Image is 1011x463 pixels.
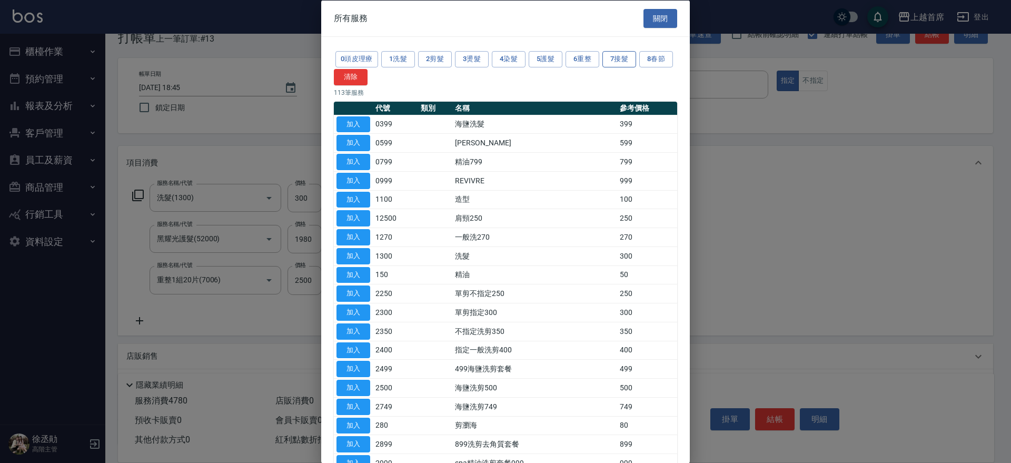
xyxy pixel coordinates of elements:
[617,265,677,284] td: 50
[617,435,677,454] td: 899
[452,190,617,209] td: 造型
[334,87,677,97] p: 113 筆服務
[373,265,418,284] td: 150
[617,247,677,265] td: 300
[373,228,418,247] td: 1270
[336,342,370,358] button: 加入
[373,416,418,435] td: 280
[492,51,526,67] button: 4染髮
[455,51,489,67] button: 3燙髮
[452,209,617,228] td: 肩頸250
[373,435,418,454] td: 2899
[336,154,370,170] button: 加入
[452,435,617,454] td: 899洗剪去角質套餐
[336,229,370,245] button: 加入
[336,210,370,226] button: 加入
[373,341,418,360] td: 2400
[452,247,617,265] td: 洗髮
[617,378,677,397] td: 500
[336,135,370,151] button: 加入
[617,152,677,171] td: 799
[373,303,418,322] td: 2300
[418,101,452,115] th: 類別
[336,172,370,189] button: 加入
[452,416,617,435] td: 剪瀏海
[373,190,418,209] td: 1100
[617,171,677,190] td: 999
[334,68,368,85] button: 清除
[334,13,368,23] span: 所有服務
[336,191,370,208] button: 加入
[452,397,617,416] td: 海鹽洗剪749
[373,247,418,265] td: 1300
[452,265,617,284] td: 精油
[381,51,415,67] button: 1洗髮
[336,304,370,321] button: 加入
[617,322,677,341] td: 350
[617,101,677,115] th: 參考價格
[336,380,370,396] button: 加入
[336,267,370,283] button: 加入
[373,115,418,134] td: 0399
[617,115,677,134] td: 399
[452,322,617,341] td: 不指定洗剪350
[617,133,677,152] td: 599
[452,378,617,397] td: 海鹽洗剪500
[452,115,617,134] td: 海鹽洗髮
[617,284,677,303] td: 250
[452,284,617,303] td: 單剪不指定250
[639,51,673,67] button: 8春節
[452,303,617,322] td: 單剪指定300
[529,51,562,67] button: 5護髮
[336,361,370,377] button: 加入
[336,285,370,302] button: 加入
[336,116,370,132] button: 加入
[643,8,677,28] button: 關閉
[617,190,677,209] td: 100
[373,284,418,303] td: 2250
[617,209,677,228] td: 250
[373,152,418,171] td: 0799
[418,51,452,67] button: 2剪髮
[373,378,418,397] td: 2500
[617,416,677,435] td: 80
[452,152,617,171] td: 精油799
[452,228,617,247] td: 一般洗270
[336,248,370,264] button: 加入
[373,397,418,416] td: 2749
[373,101,418,115] th: 代號
[617,359,677,378] td: 499
[373,322,418,341] td: 2350
[452,101,617,115] th: 名稱
[373,133,418,152] td: 0599
[452,341,617,360] td: 指定一般洗剪400
[335,51,378,67] button: 0頭皮理療
[617,397,677,416] td: 749
[602,51,636,67] button: 7接髮
[336,417,370,434] button: 加入
[452,359,617,378] td: 499海鹽洗剪套餐
[373,359,418,378] td: 2499
[452,171,617,190] td: REVIVRE
[617,303,677,322] td: 300
[373,209,418,228] td: 12500
[617,228,677,247] td: 270
[336,436,370,452] button: 加入
[373,171,418,190] td: 0999
[566,51,599,67] button: 6重整
[617,341,677,360] td: 400
[336,398,370,415] button: 加入
[452,133,617,152] td: [PERSON_NAME]
[336,323,370,339] button: 加入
